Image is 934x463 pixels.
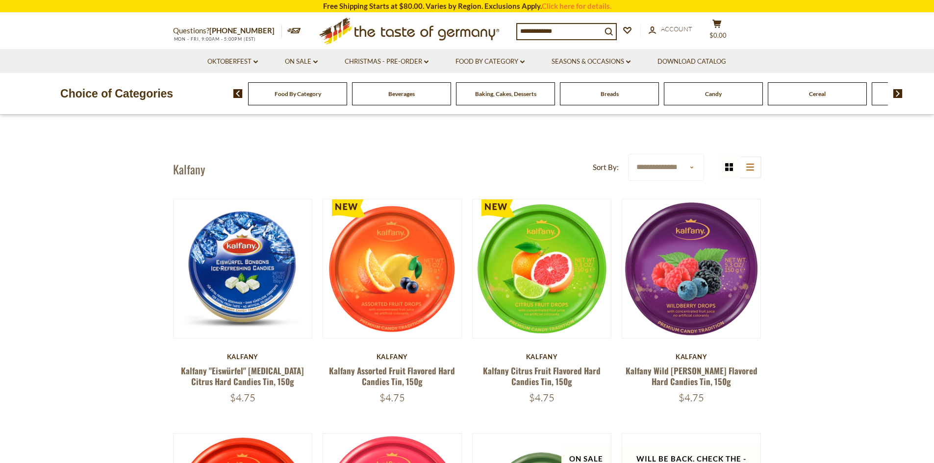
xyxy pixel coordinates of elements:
img: Kalfany [622,199,761,338]
img: Kalfany [323,199,462,338]
span: $4.75 [529,391,555,404]
span: $4.75 [379,391,405,404]
a: Click here for details. [542,1,611,10]
img: Kalfany [473,199,611,338]
a: Christmas - PRE-ORDER [345,56,429,67]
a: On Sale [285,56,318,67]
span: MON - FRI, 9:00AM - 5:00PM (EST) [173,36,256,42]
h1: Kalfany [173,162,205,176]
img: next arrow [893,89,903,98]
span: $4.75 [679,391,704,404]
button: $0.00 [703,19,732,44]
a: Kalfany "Eiswürfel" [MEDICAL_DATA] Citrus Hard Candies Tin, 150g [181,365,304,387]
a: Beverages [388,90,415,97]
img: Kalfany [174,199,312,338]
a: Account [649,24,692,35]
span: Account [661,25,692,33]
a: Kalfany Assorted Fruit Flavored Hard Candies Tin, 150g [329,365,455,387]
a: Food By Category [455,56,525,67]
a: [PHONE_NUMBER] [209,26,275,35]
a: Baking, Cakes, Desserts [475,90,536,97]
span: $0.00 [709,31,727,39]
div: Kalfany [173,353,313,361]
p: Questions? [173,24,282,37]
div: Kalfany [472,353,612,361]
a: Kalfany Wild [PERSON_NAME] Flavored Hard Candies Tin, 150g [626,365,757,387]
a: Food By Category [275,90,321,97]
a: Cereal [809,90,826,97]
a: Candy [705,90,722,97]
img: previous arrow [233,89,243,98]
span: $4.75 [230,391,255,404]
a: Oktoberfest [207,56,258,67]
a: Download Catalog [657,56,726,67]
div: Kalfany [323,353,462,361]
div: Kalfany [622,353,761,361]
a: Seasons & Occasions [552,56,631,67]
a: Breads [601,90,619,97]
a: Kalfany Citrus Fruit Flavored Hard Candies Tin, 150g [483,365,601,387]
label: Sort By: [593,161,619,173]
